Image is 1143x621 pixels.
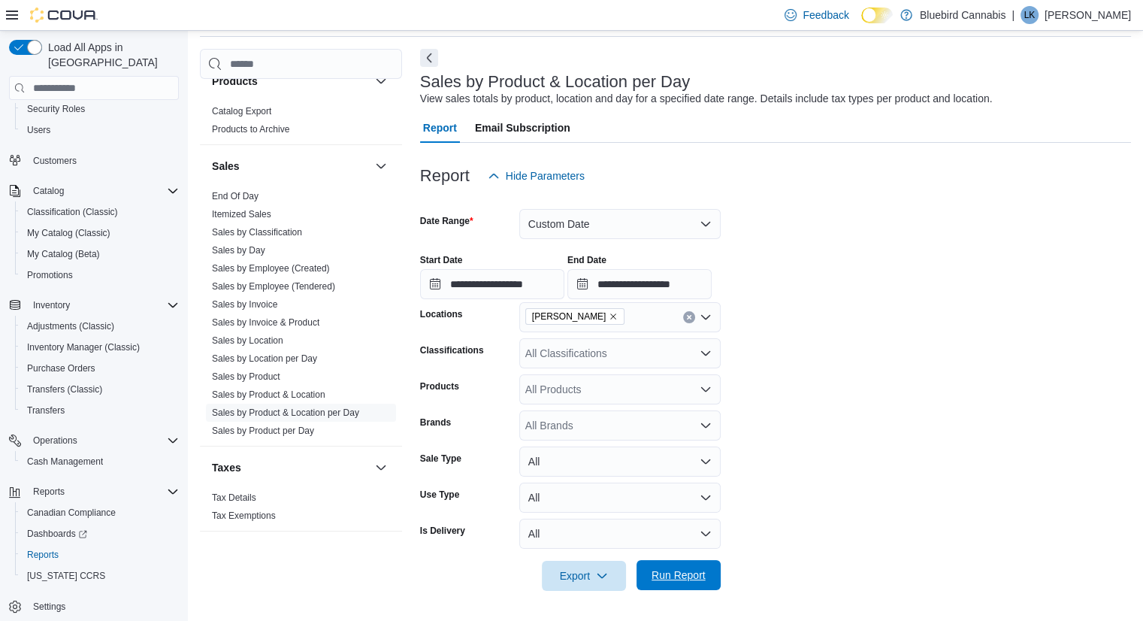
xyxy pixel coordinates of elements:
[42,40,179,70] span: Load All Apps in [GEOGRAPHIC_DATA]
[21,504,179,522] span: Canadian Compliance
[3,150,185,171] button: Customers
[212,281,335,292] a: Sales by Employee (Tendered)
[1024,6,1036,24] span: LK
[212,353,317,365] span: Sales by Location per Day
[21,100,91,118] a: Security Roles
[21,266,79,284] a: Promotions
[372,157,390,175] button: Sales
[212,244,265,256] span: Sales by Day
[30,8,98,23] img: Cova
[420,417,451,429] label: Brands
[420,308,463,320] label: Locations
[15,223,185,244] button: My Catalog (Classic)
[420,525,465,537] label: Is Delivery
[15,244,185,265] button: My Catalog (Beta)
[27,269,73,281] span: Promotions
[27,103,85,115] span: Security Roles
[3,180,185,201] button: Catalog
[21,453,179,471] span: Cash Management
[420,380,459,392] label: Products
[21,525,179,543] span: Dashboards
[212,407,359,419] span: Sales by Product & Location per Day
[212,460,369,475] button: Taxes
[3,481,185,502] button: Reports
[27,182,179,200] span: Catalog
[27,456,103,468] span: Cash Management
[27,151,179,170] span: Customers
[609,312,618,321] button: Remove Almonte from selection in this group
[33,435,77,447] span: Operations
[27,432,179,450] span: Operations
[212,245,265,256] a: Sales by Day
[212,371,280,383] span: Sales by Product
[420,91,993,107] div: View sales totals by product, location and day for a specified date range. Details include tax ty...
[372,72,390,90] button: Products
[27,597,179,616] span: Settings
[15,201,185,223] button: Classification (Classic)
[519,519,721,549] button: All
[372,459,390,477] button: Taxes
[212,317,319,329] span: Sales by Invoice & Product
[420,489,459,501] label: Use Type
[21,380,108,398] a: Transfers (Classic)
[27,528,87,540] span: Dashboards
[861,8,893,23] input: Dark Mode
[27,549,59,561] span: Reports
[212,335,283,347] span: Sales by Location
[21,567,179,585] span: Washington CCRS
[27,598,71,616] a: Settings
[27,182,70,200] button: Catalog
[27,206,118,218] span: Classification (Classic)
[21,121,179,139] span: Users
[21,317,179,335] span: Adjustments (Classic)
[420,215,473,227] label: Date Range
[212,492,256,504] span: Tax Details
[519,447,721,477] button: All
[3,295,185,316] button: Inventory
[33,601,65,613] span: Settings
[212,460,241,475] h3: Taxes
[15,120,185,141] button: Users
[1011,6,1014,24] p: |
[212,74,369,89] button: Products
[21,546,65,564] a: Reports
[212,335,283,346] a: Sales by Location
[212,425,314,437] span: Sales by Product per Day
[27,507,116,519] span: Canadian Compliance
[212,263,330,274] a: Sales by Employee (Created)
[212,280,335,292] span: Sales by Employee (Tendered)
[861,23,862,24] span: Dark Mode
[27,152,83,170] a: Customers
[652,568,706,583] span: Run Report
[423,113,457,143] span: Report
[420,344,484,356] label: Classifications
[21,401,179,420] span: Transfers
[21,245,106,263] a: My Catalog (Beta)
[212,209,271,220] a: Itemized Sales
[420,269,564,299] input: Press the down key to open a popover containing a calendar.
[15,400,185,421] button: Transfers
[21,266,179,284] span: Promotions
[27,483,179,501] span: Reports
[3,595,185,617] button: Settings
[212,389,325,401] span: Sales by Product & Location
[803,8,848,23] span: Feedback
[551,561,617,591] span: Export
[27,296,76,314] button: Inventory
[212,106,271,117] a: Catalog Export
[21,100,179,118] span: Security Roles
[212,191,259,201] a: End Of Day
[683,311,695,323] button: Clear input
[212,389,325,400] a: Sales by Product & Location
[532,309,606,324] span: [PERSON_NAME]
[212,299,277,310] a: Sales by Invoice
[420,49,438,67] button: Next
[420,73,690,91] h3: Sales by Product & Location per Day
[21,359,179,377] span: Purchase Orders
[212,371,280,382] a: Sales by Product
[21,245,179,263] span: My Catalog (Beta)
[506,168,585,183] span: Hide Parameters
[27,570,105,582] span: [US_STATE] CCRS
[1021,6,1039,24] div: Luma Khoury
[27,248,100,260] span: My Catalog (Beta)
